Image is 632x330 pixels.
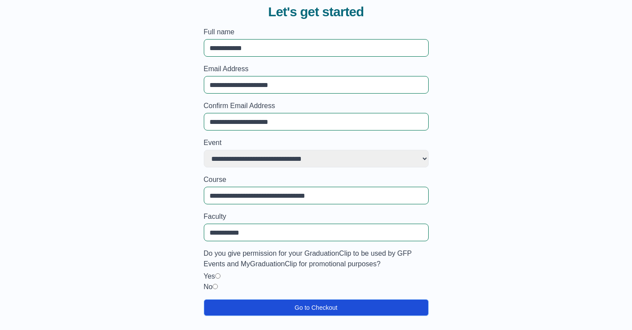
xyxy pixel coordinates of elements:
[204,27,429,37] label: Full name
[204,211,429,222] label: Faculty
[204,272,215,280] label: Yes
[204,283,213,290] label: No
[204,138,429,148] label: Event
[204,101,429,111] label: Confirm Email Address
[204,64,429,74] label: Email Address
[268,4,364,20] span: Let's get started
[204,299,429,316] button: Go to Checkout
[204,248,429,269] label: Do you give permission for your GraduationClip to be used by GFP Events and MyGraduationClip for ...
[204,174,429,185] label: Course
